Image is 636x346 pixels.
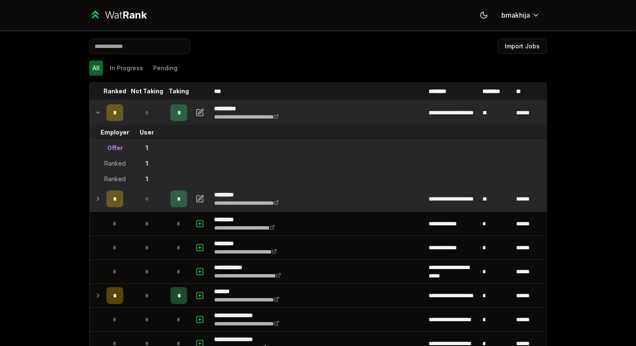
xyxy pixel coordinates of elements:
td: Employer [103,125,127,140]
a: WatRank [89,8,147,22]
button: Pending [150,61,181,76]
div: 1 [146,144,148,152]
button: In Progress [106,61,146,76]
div: 1 [146,159,148,168]
div: Wat [105,8,147,22]
p: Not Taking [131,87,163,95]
p: Taking [169,87,189,95]
button: Import Jobs [498,39,547,54]
p: Ranked [103,87,126,95]
div: Ranked [104,159,126,168]
div: Offer [107,144,123,152]
span: Rank [122,9,147,21]
td: User [127,125,167,140]
button: bmakhija [495,8,547,23]
div: Ranked [104,175,126,183]
span: bmakhija [501,10,530,20]
button: All [89,61,103,76]
div: 1 [146,175,148,183]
